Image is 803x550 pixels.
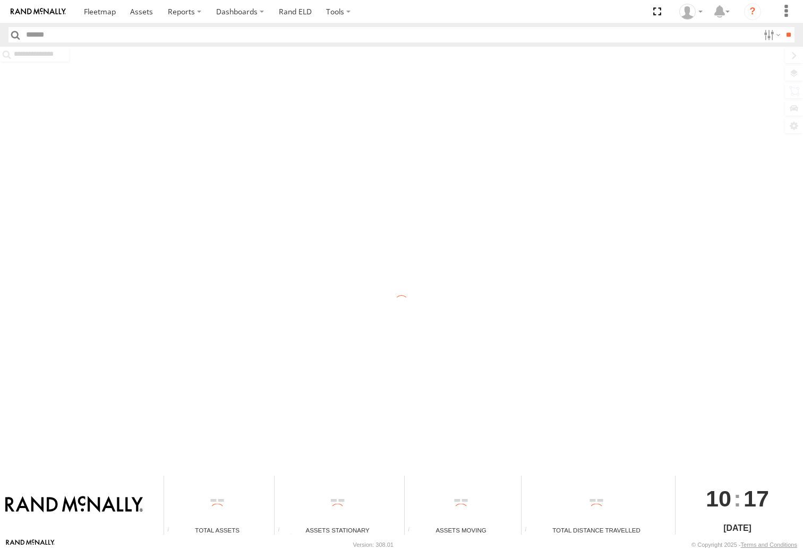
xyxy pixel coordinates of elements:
div: Total Distance Travelled [522,526,671,535]
div: : [676,476,799,521]
label: Search Filter Options [759,27,782,42]
a: Visit our Website [6,539,55,550]
div: Total Assets [164,526,270,535]
div: Total number of Enabled Assets [164,527,180,535]
i: ? [744,3,761,20]
a: Terms and Conditions [741,542,797,548]
div: Version: 308.01 [353,542,394,548]
div: Assets Moving [405,526,517,535]
div: [DATE] [676,522,799,535]
div: © Copyright 2025 - [691,542,797,548]
img: rand-logo.svg [11,8,66,15]
span: 17 [744,476,769,521]
span: 10 [706,476,731,521]
div: Total number of assets current in transit. [405,527,421,535]
div: Total number of assets current stationary. [275,527,291,535]
div: Total distance travelled by all assets within specified date range and applied filters [522,527,537,535]
img: Rand McNally [5,496,143,514]
div: Assets Stationary [275,526,400,535]
div: Gene Roberts [676,4,706,20]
